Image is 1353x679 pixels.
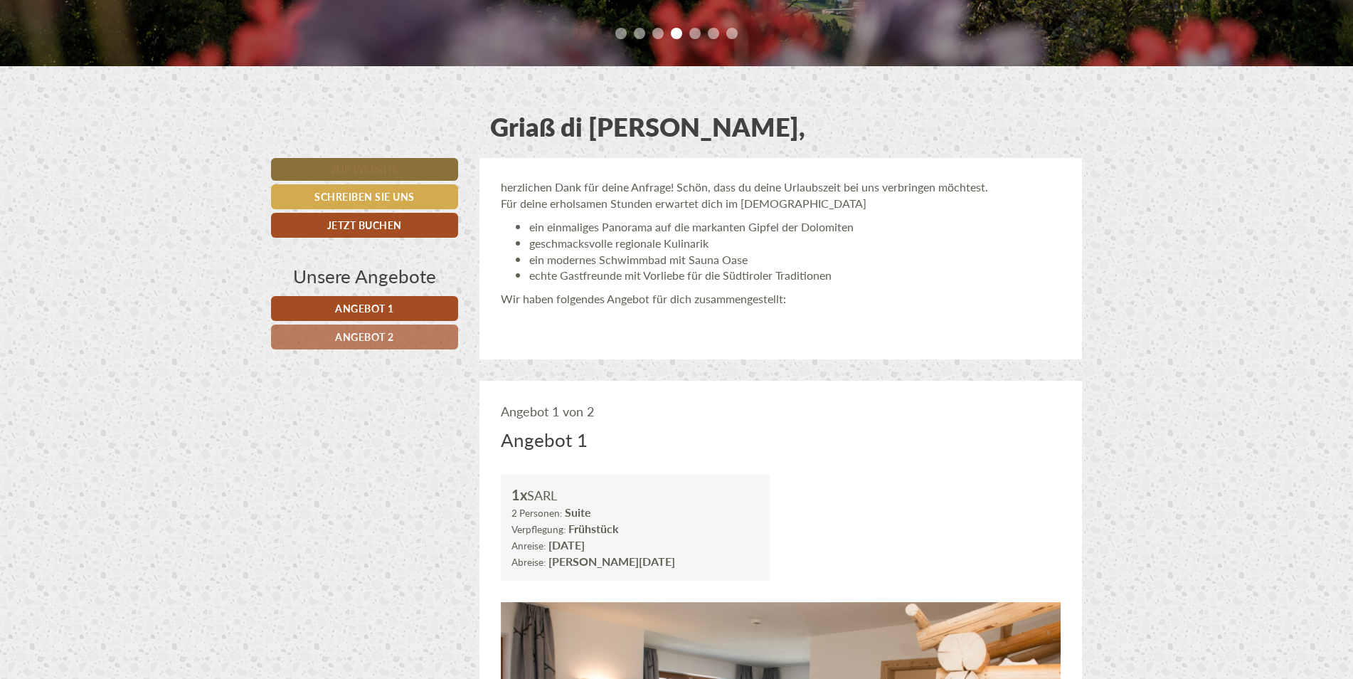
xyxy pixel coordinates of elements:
[474,375,561,400] button: Senden
[21,69,224,79] small: 09:05
[548,537,585,553] b: [DATE]
[271,158,458,181] a: Zur Website
[529,252,1061,268] li: ein modernes Schwimmbad mit Sauna Oase
[271,213,458,238] a: Jetzt buchen
[548,553,675,569] b: [PERSON_NAME][DATE]
[271,263,458,289] div: Unsere Angebote
[335,301,394,315] span: Angebot 1
[511,485,527,505] b: 1x
[511,485,760,505] div: SARL
[247,11,314,35] div: Montag
[501,402,594,420] span: Angebot 1 von 2
[271,184,458,209] a: Schreiben Sie uns
[511,506,562,520] small: 2 Personen:
[501,290,786,307] span: Wir haben folgendes Angebot für dich zusammengestellt:
[21,41,224,53] div: Hotel Kirchenwirt
[511,555,546,569] small: Abreise:
[511,539,546,552] small: Anreise:
[565,504,591,520] b: Suite
[501,426,588,453] div: Angebot 1
[501,179,1061,212] p: herzlichen Dank für deine Anfrage! Schön, dass du deine Urlaubszeit bei uns verbringen möchtest. ...
[490,112,805,141] h1: Griaß di [PERSON_NAME],
[529,236,1061,252] li: geschmacksvolle regionale Kulinarik
[529,219,1061,236] li: ein einmaliges Panorama auf die markanten Gipfel der Dolomiten
[529,268,1061,284] li: echte Gastfreunde mit Vorliebe für die Südtiroler Traditionen
[511,522,566,536] small: Verpflegung:
[335,330,394,344] span: Angebot 2
[11,38,231,82] div: Guten Tag, wie können wir Ihnen helfen?
[568,520,619,537] b: Frühstück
